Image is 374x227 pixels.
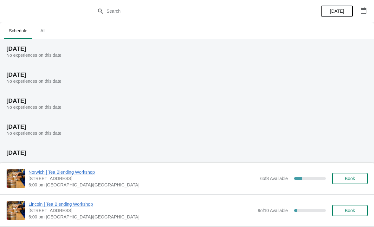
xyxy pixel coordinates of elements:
span: No experiences on this date [6,131,61,136]
span: All [35,25,51,36]
img: Norwich | Tea Blending Workshop | 9 Back Of The Inns, Norwich NR2 1PT, UK | 6:00 pm Europe/London [7,169,25,188]
span: [STREET_ADDRESS] [29,207,255,214]
span: [STREET_ADDRESS] [29,175,257,182]
h2: [DATE] [6,98,368,104]
h2: [DATE] [6,124,368,130]
span: 6:00 pm [GEOGRAPHIC_DATA]/[GEOGRAPHIC_DATA] [29,214,255,220]
h2: [DATE] [6,150,368,156]
span: No experiences on this date [6,53,61,58]
span: 6:00 pm [GEOGRAPHIC_DATA]/[GEOGRAPHIC_DATA] [29,182,257,188]
button: Book [332,173,368,184]
span: No experiences on this date [6,79,61,84]
img: Lincoln | Tea Blending Workshop | 30 Sincil Street, Lincoln, LN5 7ET | 6:00 pm Europe/London [7,201,25,220]
span: 6 of 8 Available [260,176,288,181]
span: [DATE] [330,9,344,14]
span: 9 of 10 Available [258,208,288,213]
span: No experiences on this date [6,105,61,110]
h2: [DATE] [6,72,368,78]
h2: [DATE] [6,46,368,52]
span: Book [345,208,355,213]
button: [DATE] [321,5,353,17]
button: Book [332,205,368,216]
input: Search [106,5,280,17]
span: Schedule [4,25,32,36]
span: Book [345,176,355,181]
span: Lincoln | Tea Blending Workshop [29,201,255,207]
span: Norwich | Tea Blending Workshop [29,169,257,175]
